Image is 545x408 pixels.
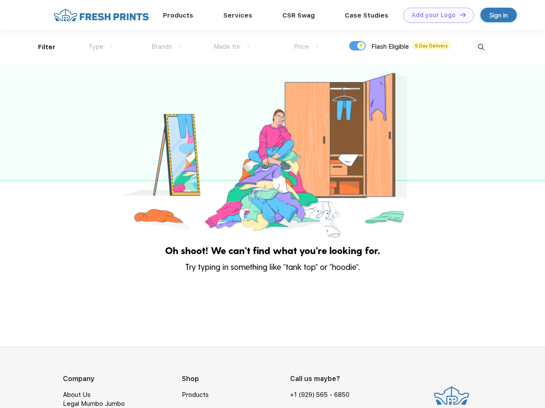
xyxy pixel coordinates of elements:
img: dropdown.png [110,44,113,49]
div: Company [63,374,182,384]
div: Add your Logo [412,12,456,19]
img: dropdown.png [315,44,318,49]
img: desktop_search.svg [474,40,488,54]
img: dropdown.png [247,44,250,49]
span: 5 Day Delivery [412,42,450,50]
a: About Us [63,391,91,399]
a: Legal Mumbo Jumbo [63,400,125,408]
a: +1 (929) 565 - 6850 [290,390,350,399]
div: Filter [38,42,56,52]
span: Flash Eligible [371,43,409,50]
div: Shop [182,374,290,384]
span: Type [89,43,104,50]
a: Products [163,12,193,19]
img: dropdown.png [178,44,181,49]
a: Sign in [480,8,517,22]
a: Products [182,391,209,399]
span: Price [294,43,309,50]
div: Sign in [489,10,508,20]
span: Made for [213,43,240,50]
div: Call us maybe? [290,374,355,384]
span: Brands [151,43,172,50]
img: fo%20logo%202.webp [51,8,151,23]
img: DT [460,12,466,17]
